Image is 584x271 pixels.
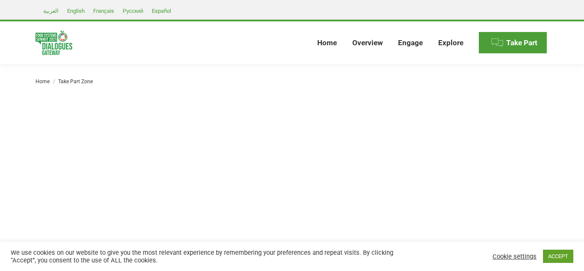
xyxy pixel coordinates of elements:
[147,6,175,16] a: Español
[35,31,72,55] img: Food Systems Summit Dialogues
[152,8,171,14] span: Español
[93,8,114,14] span: Français
[43,8,59,14] span: العربية
[58,79,93,85] span: Take Part Zone
[123,8,143,14] span: Русский
[63,6,89,16] a: English
[67,8,85,14] span: English
[398,38,423,47] span: Engage
[317,38,337,47] span: Home
[438,38,463,47] span: Explore
[506,38,537,47] span: Take Part
[118,6,147,16] a: Русский
[89,6,118,16] a: Français
[39,6,63,16] a: العربية
[164,93,420,238] iframe: Gateway v6
[491,36,504,49] img: Menu icon
[11,249,404,264] div: We use cookies on our website to give you the most relevant experience by remembering your prefer...
[543,250,573,263] a: ACCEPT
[352,38,383,47] span: Overview
[493,253,537,260] a: Cookie settings
[35,79,50,85] a: Home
